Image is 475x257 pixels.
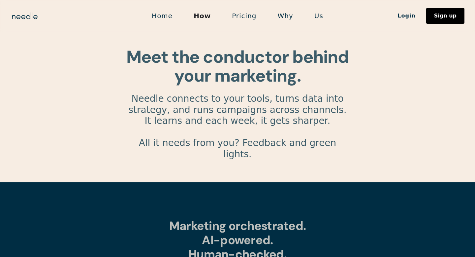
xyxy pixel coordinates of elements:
[126,46,348,87] strong: Meet the conductor behind your marketing.
[304,9,334,23] a: Us
[183,9,221,23] a: How
[141,9,183,23] a: Home
[125,93,350,171] p: Needle connects to your tools, turns data into strategy, and runs campaigns across channels. It l...
[267,9,304,23] a: Why
[387,10,426,21] a: Login
[426,8,464,24] a: Sign up
[434,13,457,18] div: Sign up
[221,9,267,23] a: Pricing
